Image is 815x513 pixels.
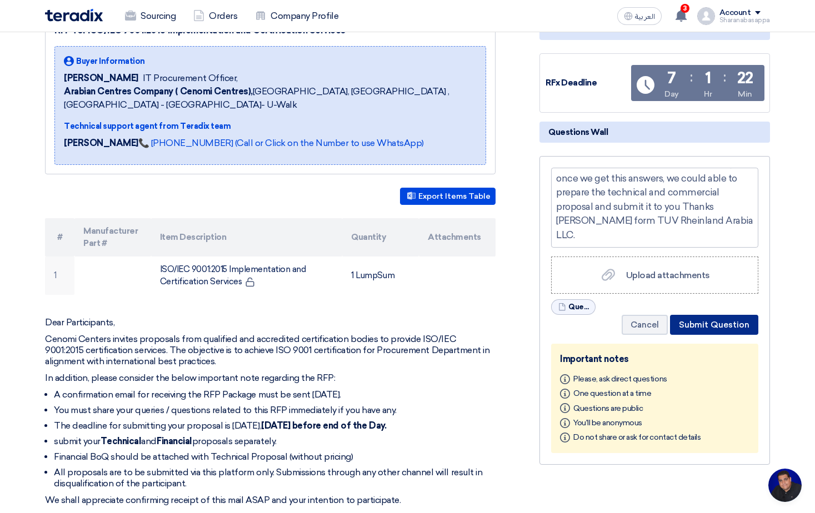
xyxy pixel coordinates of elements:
[116,4,184,28] a: Sourcing
[548,126,608,138] span: Questions Wall
[704,88,712,100] div: Hr
[400,188,496,205] button: Export Items Table
[546,77,629,89] div: RFx Deadline
[723,67,726,87] div: :
[54,405,496,416] li: You must share your queries / questions related to this RFP immediately if you have any.
[573,403,643,413] span: Questions are public
[76,56,145,67] span: Buyer Information
[573,374,667,384] span: Please, ask direct questions
[64,86,253,97] b: Arabian Centres Company ( Cenomi Centres),
[626,270,710,280] span: Upload attachments
[54,436,496,447] li: submit your and proposals separately.
[184,4,246,28] a: Orders
[45,218,74,256] th: #
[737,71,753,86] div: 22
[667,71,676,86] div: 7
[635,13,655,21] span: العربية
[551,168,758,248] div: Ask a question here...
[681,4,689,13] span: 3
[45,373,496,384] p: In addition, please consider the below important note regarding the RFP:
[768,469,802,502] a: Open chat
[560,353,749,366] div: Important notes
[64,85,477,112] span: [GEOGRAPHIC_DATA], [GEOGRAPHIC_DATA] ,[GEOGRAPHIC_DATA] - [GEOGRAPHIC_DATA]- U-Walk
[738,88,752,100] div: Min
[622,315,668,335] button: Cancel
[54,420,496,431] li: The deadline for submitting your proposal is [DATE],
[45,495,496,506] p: We shall appreciate confirming receipt of this mail ASAP and your intention to participate.
[719,17,770,23] div: Sharanabasappa
[64,72,138,85] span: [PERSON_NAME]
[64,138,138,148] strong: [PERSON_NAME]
[670,315,758,335] button: Submit Question
[64,120,477,132] div: Technical support agent from Teradix team
[342,256,419,295] td: 1 LumpSum
[261,420,386,431] strong: [DATE] before end of the Day.
[45,9,103,22] img: Teradix logo
[45,317,496,328] p: Dear Participants,
[568,301,591,313] span: Questionnaire_1755092116153.xlsx
[664,88,679,100] div: Day
[54,389,496,400] li: A confirmation email for receiving the RFP Package must be sent [DATE].
[705,71,711,86] div: 1
[246,4,347,28] a: Company Profile
[151,256,343,295] td: ISO/IEC 9001:2015 Implementation and Certification Services
[573,418,642,428] span: You'll be anonymous
[573,432,701,442] span: Do not share or ask for contact details
[143,72,238,85] span: IT Procurement Officer,
[419,218,496,256] th: Attachments
[157,436,192,446] strong: Financial
[573,389,651,398] span: One question at a time
[617,7,662,25] button: العربية
[719,8,751,18] div: Account
[45,334,496,367] p: Cenomi Centers invites proposals from qualified and accredited certification bodies to provide IS...
[697,7,715,25] img: profile_test.png
[690,67,693,87] div: :
[151,218,343,256] th: Item Description
[101,436,142,446] strong: Technical
[342,218,419,256] th: Quantity
[45,256,74,295] td: 1
[138,138,424,148] a: 📞 [PHONE_NUMBER] (Call or Click on the Number to use WhatsApp)
[74,218,151,256] th: Manufacturer Part #
[54,451,496,462] li: Financial BoQ should be attached with Technical Proposal (without pricing)
[54,467,496,489] li: All proposals are to be submitted via this platform only. Submissions through any other channel w...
